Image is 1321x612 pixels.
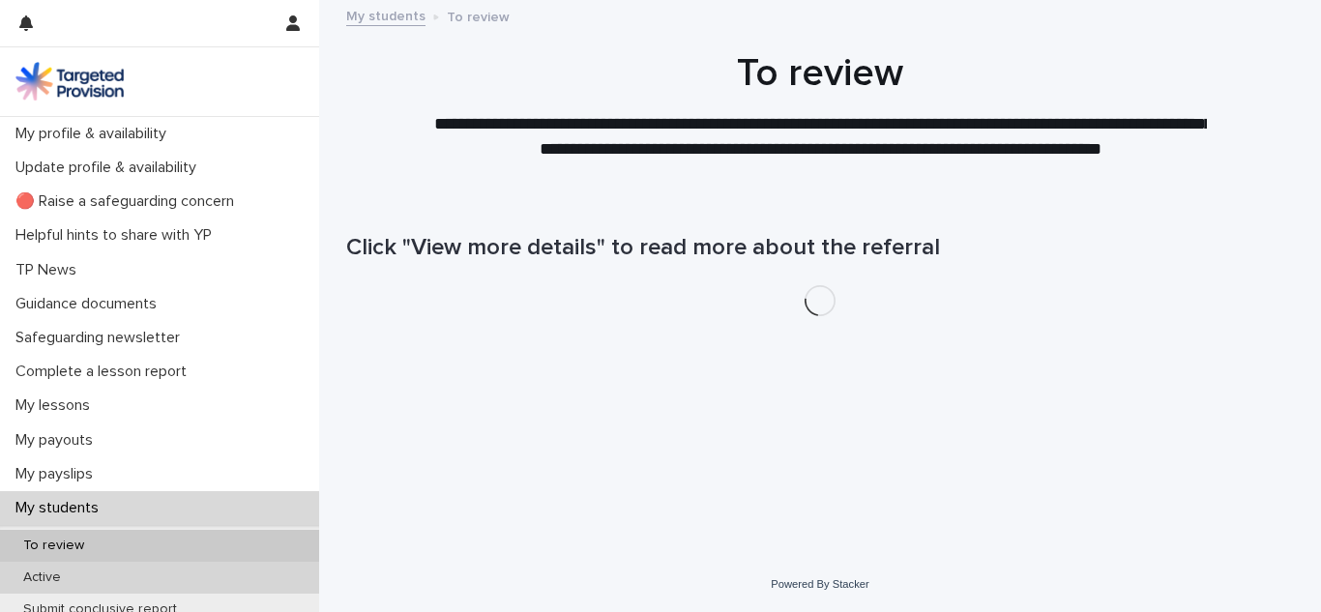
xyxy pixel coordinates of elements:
[8,396,105,415] p: My lessons
[8,538,100,554] p: To review
[15,62,124,101] img: M5nRWzHhSzIhMunXDL62
[8,363,202,381] p: Complete a lesson report
[771,578,868,590] a: Powered By Stacker
[8,499,114,517] p: My students
[8,465,108,483] p: My payslips
[346,50,1294,97] h1: To review
[8,226,227,245] p: Helpful hints to share with YP
[8,159,212,177] p: Update profile & availability
[8,295,172,313] p: Guidance documents
[346,4,426,26] a: My students
[8,261,92,279] p: TP News
[8,192,250,211] p: 🔴 Raise a safeguarding concern
[447,5,510,26] p: To review
[8,431,108,450] p: My payouts
[8,569,76,586] p: Active
[346,234,1294,262] h1: Click "View more details" to read more about the referral
[8,329,195,347] p: Safeguarding newsletter
[8,125,182,143] p: My profile & availability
